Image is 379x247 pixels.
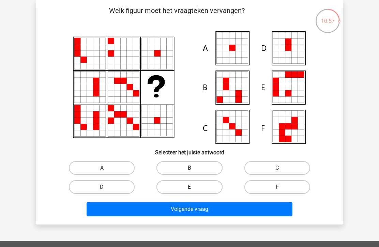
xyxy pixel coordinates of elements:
p: Welk figuur moet het vraagteken vervangen? [47,5,307,26]
label: A [69,161,135,175]
label: D [69,180,135,194]
div: 10:57 [315,8,340,25]
label: B [156,161,222,175]
button: Volgende vraag [87,202,293,216]
label: E [156,180,222,194]
label: F [244,180,310,194]
h6: Selecteer het juiste antwoord [47,144,332,156]
label: C [244,161,310,175]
